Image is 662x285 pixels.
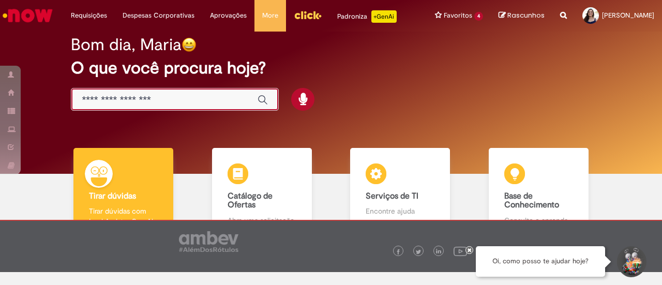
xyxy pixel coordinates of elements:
[602,11,654,20] span: [PERSON_NAME]
[71,36,182,54] h2: Bom dia, Maria
[123,10,194,21] span: Despesas Corporativas
[507,10,545,20] span: Rascunhos
[366,206,434,216] p: Encontre ajuda
[454,244,467,258] img: logo_footer_youtube.png
[179,231,238,252] img: logo_footer_ambev_rotulo_gray.png
[396,249,401,254] img: logo_footer_facebook.png
[476,246,605,277] div: Oi, como posso te ajudar hoje?
[444,10,472,21] span: Favoritos
[499,11,545,21] a: Rascunhos
[416,249,421,254] img: logo_footer_twitter.png
[228,215,296,226] p: Abra uma solicitação
[54,148,193,237] a: Tirar dúvidas Tirar dúvidas com Lupi Assist e Gen Ai
[470,148,608,237] a: Base de Conhecimento Consulte e aprenda
[71,59,591,77] h2: O que você procura hoje?
[436,249,441,255] img: logo_footer_linkedin.png
[504,215,573,226] p: Consulte e aprenda
[71,10,107,21] span: Requisições
[89,191,136,201] b: Tirar dúvidas
[89,206,158,227] p: Tirar dúvidas com Lupi Assist e Gen Ai
[228,191,273,211] b: Catálogo de Ofertas
[1,5,54,26] img: ServiceNow
[193,148,332,237] a: Catálogo de Ofertas Abra uma solicitação
[182,37,197,52] img: happy-face.png
[615,246,646,277] button: Iniciar Conversa de Suporte
[366,191,418,201] b: Serviços de TI
[331,148,470,237] a: Serviços de TI Encontre ajuda
[262,10,278,21] span: More
[210,10,247,21] span: Aprovações
[371,10,397,23] p: +GenAi
[474,12,483,21] span: 4
[504,191,559,211] b: Base de Conhecimento
[337,10,397,23] div: Padroniza
[294,7,322,23] img: click_logo_yellow_360x200.png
